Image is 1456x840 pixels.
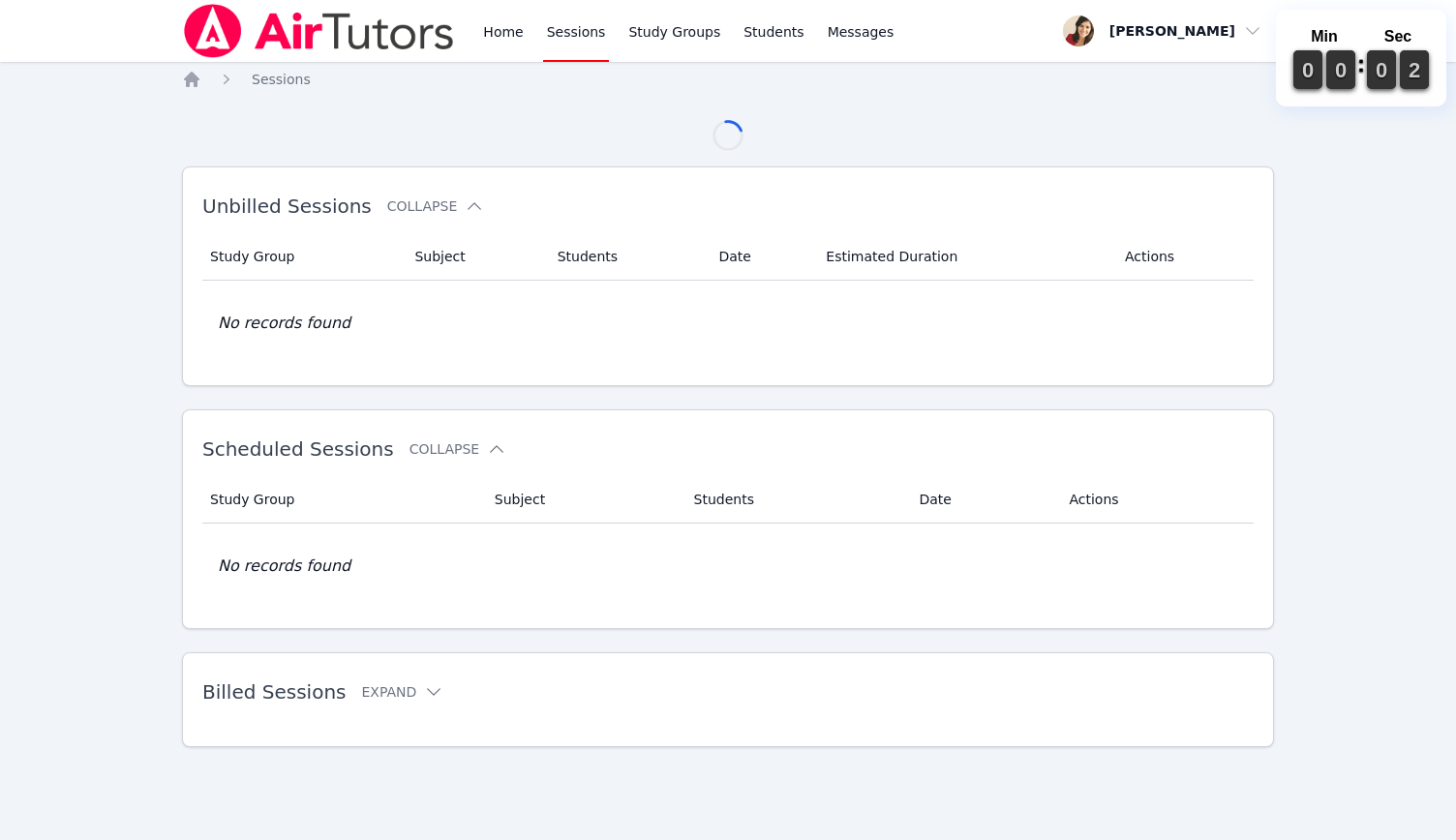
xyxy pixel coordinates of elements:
[546,233,708,281] th: Students
[202,680,346,704] span: Billed Sessions
[1113,233,1254,281] th: Actions
[182,4,456,58] img: Air Tutors
[202,233,403,281] th: Study Group
[361,682,443,702] button: Expand
[202,437,394,461] span: Scheduled Sessions
[483,476,682,524] th: Subject
[682,476,908,524] th: Students
[202,281,1254,366] td: No records found
[252,70,311,89] a: Sessions
[814,233,1113,281] th: Estimated Duration
[1057,476,1254,524] th: Actions
[707,233,814,281] th: Date
[908,476,1058,524] th: Date
[202,476,483,524] th: Study Group
[202,195,372,218] span: Unbilled Sessions
[409,439,506,459] button: Collapse
[387,196,484,216] button: Collapse
[828,22,895,42] span: Messages
[182,70,1274,89] nav: Breadcrumb
[202,524,1254,609] td: No records found
[403,233,545,281] th: Subject
[252,72,311,87] span: Sessions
